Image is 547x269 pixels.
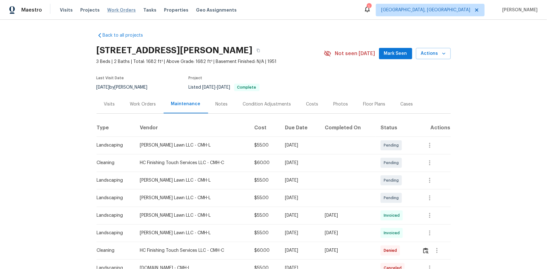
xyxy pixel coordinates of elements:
span: Pending [384,160,401,166]
th: Due Date [280,119,320,137]
div: [DATE] [325,230,371,236]
div: Landscaping [97,142,130,148]
div: Maintenance [171,101,201,107]
div: [DATE] [285,177,315,184]
div: [DATE] [285,142,315,148]
div: $55.00 [254,212,275,219]
span: Tasks [143,8,156,12]
span: Visits [60,7,73,13]
span: Projects [80,7,100,13]
div: Landscaping [97,177,130,184]
h2: [STREET_ADDRESS][PERSON_NAME] [97,47,253,54]
div: Cleaning [97,160,130,166]
div: [DATE] [285,230,315,236]
div: [DATE] [285,247,315,254]
div: [DATE] [325,247,371,254]
span: Actions [421,50,446,58]
th: Type [97,119,135,137]
div: Cleaning [97,247,130,254]
button: Mark Seen [379,48,412,59]
div: Photos [334,101,348,107]
span: Pending [384,195,401,201]
span: Listed [189,85,260,90]
th: Completed On [320,119,376,137]
div: by [PERSON_NAME] [97,84,155,91]
div: Notes [216,101,228,107]
div: Floor Plans [363,101,386,107]
span: 3 Beds | 2 Baths | Total: 1682 ft² | Above Grade: 1682 ft² | Basement Finished: N/A | 1951 [97,59,324,65]
div: $55.00 [254,142,275,148]
th: Status [376,119,417,137]
a: Back to all projects [97,32,157,39]
span: Work Orders [107,7,136,13]
span: [GEOGRAPHIC_DATA], [GEOGRAPHIC_DATA] [381,7,470,13]
span: - [202,85,230,90]
span: Complete [235,85,259,89]
span: Denied [384,247,399,254]
div: [PERSON_NAME] Lawn LLC - CMH-L [140,177,244,184]
div: Landscaping [97,212,130,219]
span: Invoiced [384,212,402,219]
div: Visits [104,101,115,107]
div: Condition Adjustments [243,101,291,107]
th: Vendor [135,119,249,137]
div: Landscaping [97,195,130,201]
div: [DATE] [285,195,315,201]
div: $55.00 [254,230,275,236]
div: $55.00 [254,177,275,184]
div: [DATE] [285,160,315,166]
div: 1 [367,4,371,10]
span: Properties [164,7,188,13]
button: Actions [416,48,451,59]
div: [DATE] [285,212,315,219]
div: $60.00 [254,247,275,254]
div: HC Finishing Touch Services LLC - CMH-C [140,160,244,166]
span: Not seen [DATE] [335,50,375,57]
div: Landscaping [97,230,130,236]
span: Invoiced [384,230,402,236]
span: Last Visit Date [97,76,124,80]
div: $60.00 [254,160,275,166]
div: $55.00 [254,195,275,201]
th: Actions [417,119,451,137]
span: [DATE] [217,85,230,90]
span: Pending [384,142,401,148]
div: Work Orders [130,101,156,107]
div: [DATE] [325,212,371,219]
th: Cost [249,119,280,137]
div: Costs [306,101,318,107]
div: [PERSON_NAME] Lawn LLC - CMH-L [140,230,244,236]
img: Review Icon [423,248,429,254]
span: Mark Seen [384,50,407,58]
span: [PERSON_NAME] [500,7,538,13]
div: Cases [401,101,413,107]
span: Maestro [21,7,42,13]
div: [PERSON_NAME] Lawn LLC - CMH-L [140,212,244,219]
button: Review Icon [422,243,429,258]
span: [DATE] [97,85,110,90]
span: Geo Assignments [196,7,237,13]
div: HC Finishing Touch Services LLC - CMH-C [140,247,244,254]
button: Copy Address [253,45,264,56]
span: [DATE] [202,85,216,90]
span: Pending [384,177,401,184]
div: [PERSON_NAME] Lawn LLC - CMH-L [140,195,244,201]
div: [PERSON_NAME] Lawn LLC - CMH-L [140,142,244,148]
span: Project [189,76,202,80]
